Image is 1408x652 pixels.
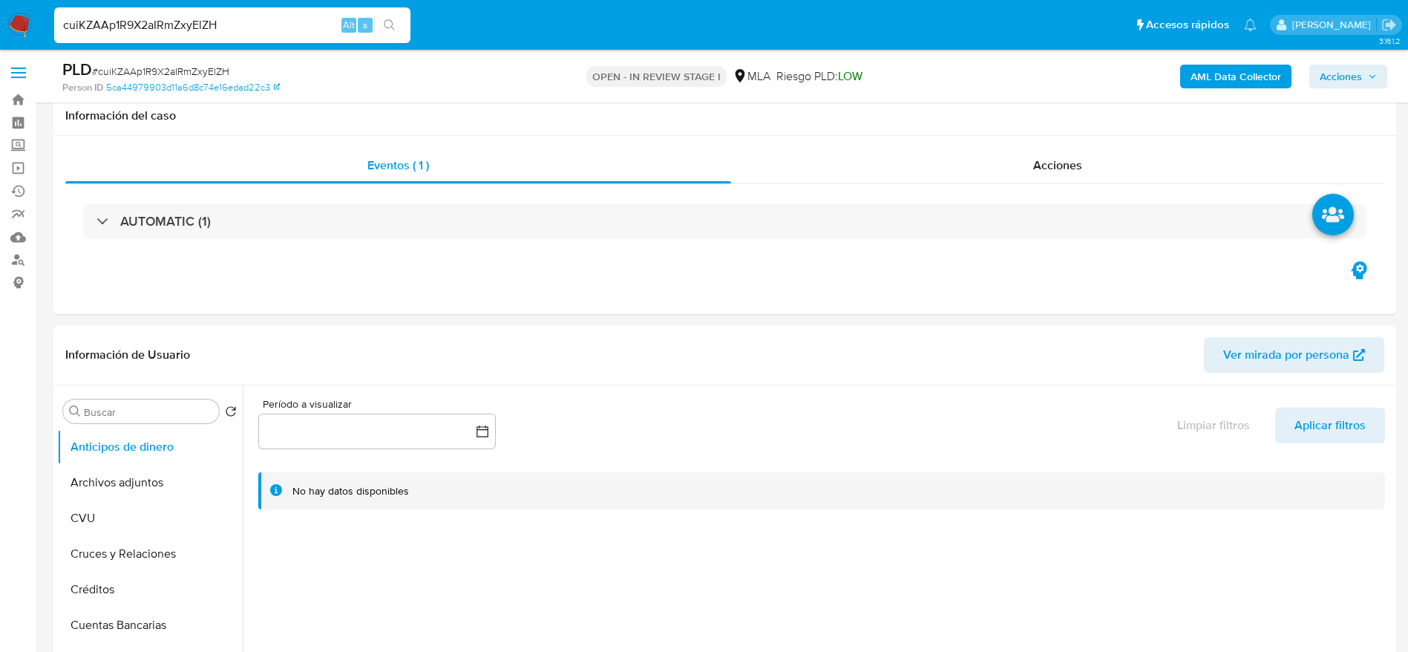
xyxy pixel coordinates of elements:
[1223,337,1349,373] span: Ver mirada por persona
[57,572,243,607] button: Créditos
[586,66,727,87] p: OPEN - IN REVIEW STAGE I
[1191,65,1281,88] b: AML Data Collector
[62,81,103,94] b: Person ID
[733,68,770,85] div: MLA
[57,429,243,465] button: Anticipos de dinero
[838,68,862,85] span: LOW
[776,68,862,85] span: Riesgo PLD:
[84,405,213,419] input: Buscar
[57,501,243,536] button: CVU
[1146,17,1229,33] span: Accesos rápidos
[367,157,429,174] span: Eventos ( 1 )
[57,607,243,643] button: Cuentas Bancarias
[65,348,190,362] h1: Información de Usuario
[106,81,280,94] a: 5ca44979903d11a6d8c74e16edad22c3
[120,213,211,229] h3: AUTOMATIC (1)
[225,405,237,422] button: Volver al orden por defecto
[69,405,81,417] button: Buscar
[1309,65,1387,88] button: Acciones
[54,16,410,35] input: Buscar usuario o caso...
[65,108,1384,123] h1: Información del caso
[1204,337,1384,373] button: Ver mirada por persona
[1320,65,1362,88] span: Acciones
[1033,157,1082,174] span: Acciones
[1292,18,1376,32] p: elaine.mcfarlane@mercadolibre.com
[1244,19,1257,31] a: Notificaciones
[57,536,243,572] button: Cruces y Relaciones
[363,18,367,32] span: s
[62,57,92,81] b: PLD
[83,204,1366,238] div: AUTOMATIC (1)
[343,18,355,32] span: Alt
[92,64,229,79] span: # cuiKZAAp1R9X2aIRmZxyElZH
[374,15,405,36] button: search-icon
[1180,65,1291,88] button: AML Data Collector
[1381,17,1397,33] a: Salir
[57,465,243,501] button: Archivos adjuntos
